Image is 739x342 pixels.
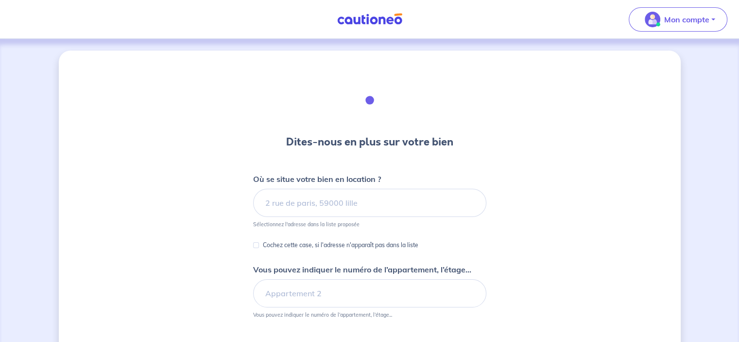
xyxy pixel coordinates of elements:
img: illu_houses.svg [344,74,396,126]
input: 2 rue de paris, 59000 lille [253,189,486,217]
p: Où se situe votre bien en location ? [253,173,381,185]
button: illu_account_valid_menu.svgMon compte [629,7,727,32]
p: Sélectionnez l'adresse dans la liste proposée [253,221,360,228]
input: Appartement 2 [253,279,486,307]
p: Vous pouvez indiquer le numéro de l’appartement, l’étage... [253,311,392,318]
img: Cautioneo [333,13,406,25]
img: illu_account_valid_menu.svg [645,12,660,27]
p: Vous pouvez indiquer le numéro de l’appartement, l’étage... [253,264,471,275]
p: Mon compte [664,14,709,25]
h3: Dites-nous en plus sur votre bien [286,134,453,150]
p: Cochez cette case, si l'adresse n'apparaît pas dans la liste [263,239,418,251]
